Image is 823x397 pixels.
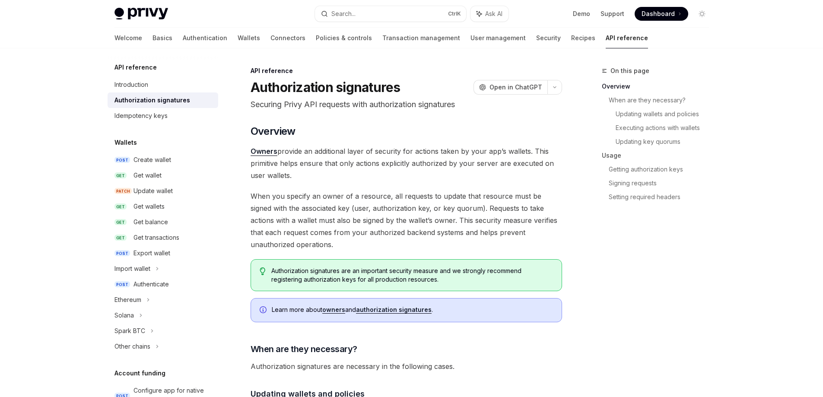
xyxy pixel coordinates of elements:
[382,28,460,48] a: Transaction management
[114,111,168,121] div: Idempotency keys
[251,360,562,372] span: Authorization signatures are necessary in the following cases.
[114,235,127,241] span: GET
[133,217,168,227] div: Get balance
[573,10,590,18] a: Demo
[571,28,595,48] a: Recipes
[114,219,127,225] span: GET
[108,214,218,230] a: GETGet balance
[315,6,466,22] button: Search...CtrlK
[108,199,218,214] a: GETGet wallets
[251,145,562,181] span: provide an additional layer of security for actions taken by your app’s wallets. This primitive h...
[251,124,296,138] span: Overview
[133,186,173,196] div: Update wallet
[133,201,165,212] div: Get wallets
[183,28,227,48] a: Authentication
[272,305,553,314] span: Learn more about and .
[238,28,260,48] a: Wallets
[251,79,400,95] h1: Authorization signatures
[610,66,649,76] span: On this page
[108,92,218,108] a: Authorization signatures
[251,147,277,156] a: Owners
[470,6,508,22] button: Ask AI
[616,135,716,149] a: Updating key quorums
[114,28,142,48] a: Welcome
[114,79,148,90] div: Introduction
[114,62,157,73] h5: API reference
[251,67,562,75] div: API reference
[470,28,526,48] a: User management
[114,95,190,105] div: Authorization signatures
[331,9,356,19] div: Search...
[114,137,137,148] h5: Wallets
[271,267,553,284] span: Authorization signatures are an important security measure and we strongly recommend registering ...
[616,107,716,121] a: Updating wallets and policies
[609,190,716,204] a: Setting required headers
[108,108,218,124] a: Idempotency keys
[133,170,162,181] div: Get wallet
[108,152,218,168] a: POSTCreate wallet
[695,7,709,21] button: Toggle dark mode
[260,306,268,315] svg: Info
[609,93,716,107] a: When are they necessary?
[108,168,218,183] a: GETGet wallet
[114,341,150,352] div: Other chains
[108,183,218,199] a: PATCHUpdate wallet
[609,176,716,190] a: Signing requests
[108,245,218,261] a: POSTExport wallet
[316,28,372,48] a: Policies & controls
[602,79,716,93] a: Overview
[270,28,305,48] a: Connectors
[602,149,716,162] a: Usage
[609,162,716,176] a: Getting authorization keys
[485,10,502,18] span: Ask AI
[448,10,461,17] span: Ctrl K
[114,157,130,163] span: POST
[133,232,179,243] div: Get transactions
[114,368,165,378] h5: Account funding
[536,28,561,48] a: Security
[153,28,172,48] a: Basics
[114,264,150,274] div: Import wallet
[108,276,218,292] a: POSTAuthenticate
[114,250,130,257] span: POST
[114,326,145,336] div: Spark BTC
[473,80,547,95] button: Open in ChatGPT
[114,310,134,321] div: Solana
[251,190,562,251] span: When you specify an owner of a resource, all requests to update that resource must be signed with...
[114,172,127,179] span: GET
[251,343,357,355] span: When are they necessary?
[616,121,716,135] a: Executing actions with wallets
[114,281,130,288] span: POST
[114,203,127,210] span: GET
[601,10,624,18] a: Support
[133,279,169,289] div: Authenticate
[108,230,218,245] a: GETGet transactions
[114,8,168,20] img: light logo
[251,98,562,111] p: Securing Privy API requests with authorization signatures
[356,306,432,314] a: authorization signatures
[133,155,171,165] div: Create wallet
[114,188,132,194] span: PATCH
[114,295,141,305] div: Ethereum
[642,10,675,18] span: Dashboard
[133,248,170,258] div: Export wallet
[260,267,266,275] svg: Tip
[322,306,345,314] a: owners
[489,83,542,92] span: Open in ChatGPT
[606,28,648,48] a: API reference
[635,7,688,21] a: Dashboard
[108,77,218,92] a: Introduction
